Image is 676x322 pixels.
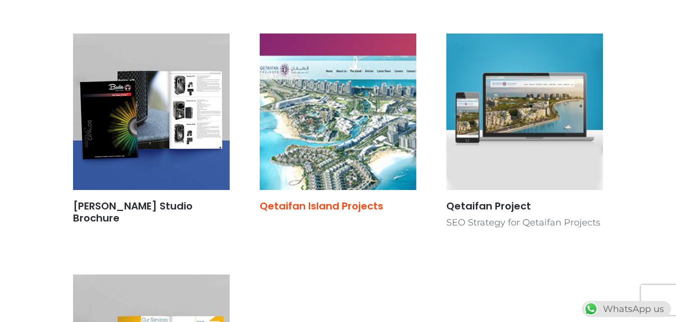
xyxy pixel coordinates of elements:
a: Qetaifan Island Projects [260,199,383,213]
div: WhatsApp us [582,301,671,317]
p: SEO Strategy for Qetaifan Projects [446,215,603,229]
a: [PERSON_NAME] Studio Brochure [73,199,193,225]
img: WhatsApp [583,301,599,317]
a: WhatsAppWhatsApp us [582,303,671,314]
a: Qetaifan Project [446,199,531,213]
